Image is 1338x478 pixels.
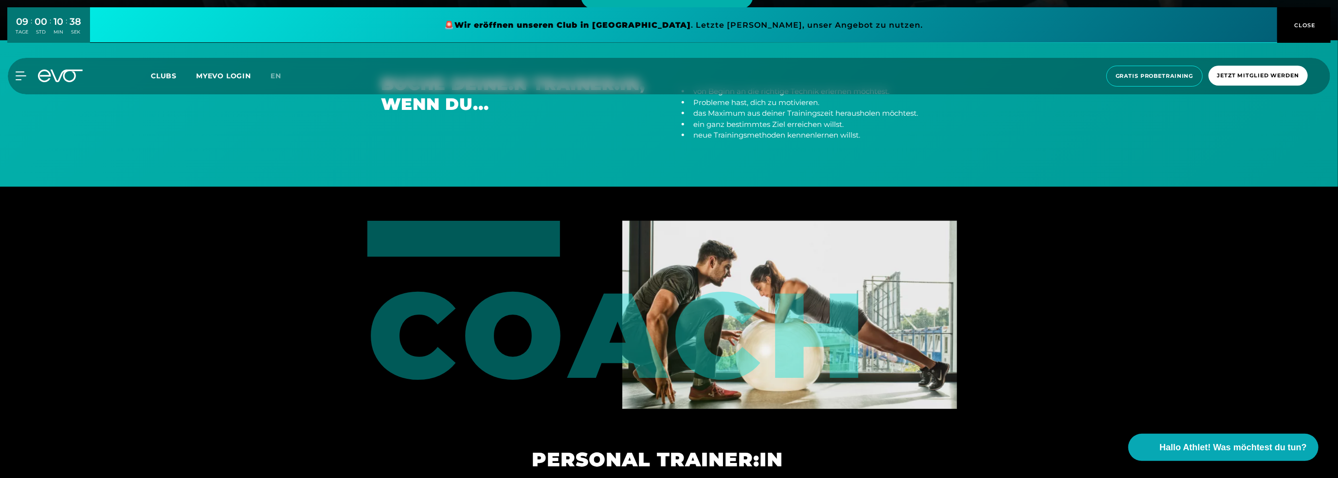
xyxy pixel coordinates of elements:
span: Hallo Athlet! Was möchtest du tun? [1159,441,1307,454]
li: ein ganz bestimmtes Ziel erreichen willst. [690,119,957,130]
img: Personal Trainer:in [622,221,957,409]
div: Coach [367,221,512,395]
button: CLOSE [1277,7,1331,43]
h2: Personal Trainer:in [532,448,957,471]
a: Jetzt Mitglied werden [1206,66,1311,87]
div: : [50,16,52,41]
div: 38 [70,15,82,29]
a: MYEVO LOGIN [196,71,251,80]
li: Probleme hast, dich zu motivieren. [690,97,957,108]
div: SEK [70,29,82,35]
div: : [31,16,33,41]
li: das Maximum aus deiner Trainingszeit herausholen möchtest. [690,108,957,119]
span: Gratis Probetraining [1116,72,1193,80]
h2: Buche deine:n Trainer:in, wenn du... [381,74,655,114]
a: en [271,71,293,82]
div: STD [35,29,48,35]
span: en [271,71,281,80]
li: neue Trainingsmethoden kennenlernen willst. [690,130,957,141]
div: 09 [16,15,29,29]
div: : [66,16,68,41]
button: Hallo Athlet! Was möchtest du tun? [1128,434,1319,461]
div: 00 [35,15,48,29]
a: Clubs [151,71,196,80]
div: MIN [54,29,64,35]
a: Gratis Probetraining [1103,66,1206,87]
div: 10 [54,15,64,29]
span: Clubs [151,71,177,80]
span: CLOSE [1292,21,1316,30]
span: Jetzt Mitglied werden [1217,71,1299,80]
div: TAGE [16,29,29,35]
